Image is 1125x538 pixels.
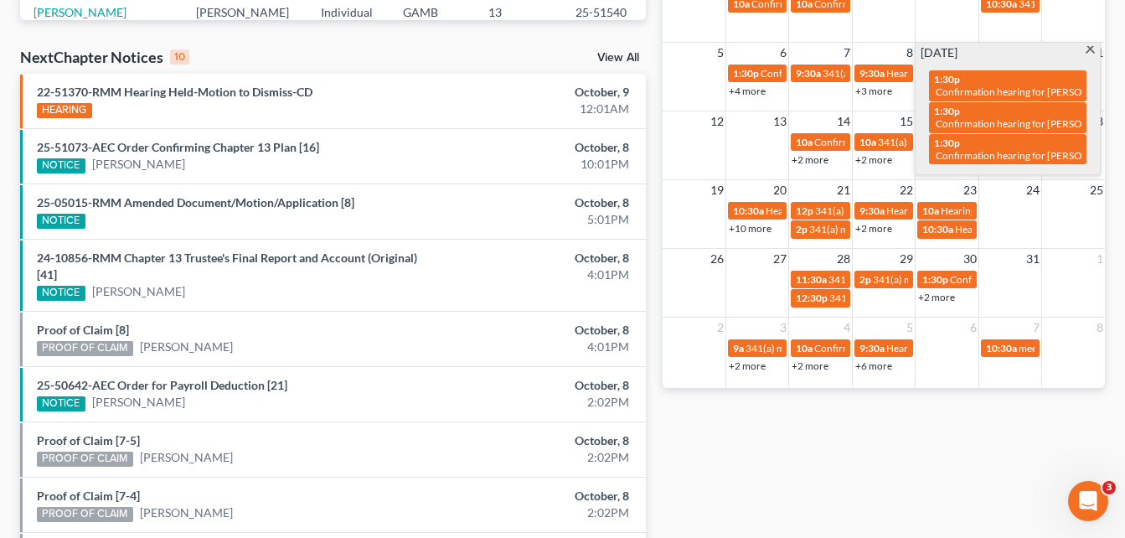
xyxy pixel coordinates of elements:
a: +3 more [855,85,892,97]
span: 1:30p [934,73,960,85]
span: 20 [772,180,788,200]
span: 10a [796,136,813,148]
span: 341(a) meeting for [PERSON_NAME] & [PERSON_NAME] [809,223,1060,235]
div: October, 9 [443,84,629,101]
span: 3 [778,318,788,338]
span: 13 [772,111,788,132]
div: PROOF OF CLAIM [37,452,133,467]
div: 10 [170,49,189,65]
span: 341(a) meeting for [PERSON_NAME] [746,342,907,354]
span: Confirmation hearing for [PERSON_NAME] [761,67,951,80]
span: 341(a) meeting for [PERSON_NAME] [815,204,977,217]
span: 12:30p [796,292,828,304]
a: +4 more [729,85,766,97]
span: 14 [835,111,852,132]
iframe: Intercom live chat [1068,481,1108,521]
span: 1 [1095,249,1105,269]
span: 19 [709,180,725,200]
span: 2 [715,318,725,338]
div: NOTICE [37,214,85,229]
span: 1:30p [934,105,960,117]
a: +2 more [792,153,828,166]
a: 22-51370-RMM Hearing Held-Motion to Dismiss-CD [37,85,312,99]
span: Hearing for [PERSON_NAME] [955,223,1086,235]
span: Hearing for [PERSON_NAME] [PERSON_NAME] [886,67,1097,80]
a: [PERSON_NAME] [92,156,185,173]
div: NOTICE [37,286,85,301]
span: 22 [898,180,915,200]
div: 4:01PM [443,266,629,283]
a: 25-05015-RMM Amended Document/Motion/Application [8] [37,195,354,210]
span: 28 [835,249,852,269]
span: 1:30p [733,67,759,80]
span: 10:30a [986,342,1017,354]
div: NOTICE [37,158,85,173]
div: October, 8 [443,139,629,156]
a: 25-50642-AEC Order for Payroll Deduction [21] [37,378,287,392]
a: +2 more [918,291,955,303]
span: 4 [842,318,852,338]
span: 9:30a [859,204,885,217]
a: Proof of Claim [7-4] [37,489,140,503]
span: 5 [905,318,915,338]
div: 2:02PM [443,394,629,411]
span: 10:30a [922,223,953,235]
span: 6 [968,318,978,338]
span: 12 [709,111,725,132]
div: PROOF OF CLAIM [37,507,133,522]
span: 9:30a [796,67,821,80]
span: 15 [898,111,915,132]
div: October, 8 [443,377,629,394]
a: [PERSON_NAME] [140,504,233,521]
span: 9:30a [859,67,885,80]
div: NextChapter Notices [20,47,189,67]
span: 341(a) meeting for [PERSON_NAME] [828,273,990,286]
span: 7 [1031,318,1041,338]
span: 10a [922,204,939,217]
span: 9a [733,342,744,354]
span: 1:30p [922,273,948,286]
span: 27 [772,249,788,269]
span: 8 [905,43,915,63]
div: 10:01PM [443,156,629,173]
span: 29 [898,249,915,269]
span: 7 [842,43,852,63]
a: [PERSON_NAME] [140,449,233,466]
span: 2p [796,223,808,235]
span: 21 [835,180,852,200]
div: PROOF OF CLAIM [37,341,133,356]
span: [DATE] [921,44,957,61]
a: [PERSON_NAME] [92,283,185,300]
span: meeting [1019,342,1054,354]
span: 1:30p [934,137,960,149]
div: 12:01AM [443,101,629,117]
a: +2 more [792,360,828,372]
a: +10 more [729,222,772,235]
div: 4:01PM [443,339,629,355]
span: Confirmation hearing for [PERSON_NAME] [814,342,1004,354]
span: 10a [859,136,876,148]
span: 10:30a [733,204,764,217]
span: 2p [859,273,871,286]
span: 12p [796,204,813,217]
div: 2:02PM [443,449,629,466]
span: Hearing for [PERSON_NAME] [886,342,1017,354]
span: 341(a) meeting for [PERSON_NAME] [823,67,984,80]
a: View All [597,52,639,64]
a: 24-10856-RMM Chapter 13 Trustee's Final Report and Account (Original) [41] [37,251,417,282]
span: 10a [796,342,813,354]
div: October, 8 [443,432,629,449]
span: 9:30a [859,342,885,354]
div: 5:01PM [443,211,629,228]
a: [PERSON_NAME] [92,394,185,411]
a: Proof of Claim [8] [37,323,129,337]
a: [PERSON_NAME] [140,339,233,355]
span: 6 [778,43,788,63]
a: Proof of Claim [7-5] [37,433,140,447]
a: +2 more [729,360,766,372]
div: 2:02PM [443,504,629,521]
a: 25-51073-AEC Order Confirming Chapter 13 Plan [16] [37,140,319,154]
div: October, 8 [443,488,629,504]
span: 11:30a [796,273,827,286]
a: +2 more [855,222,892,235]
